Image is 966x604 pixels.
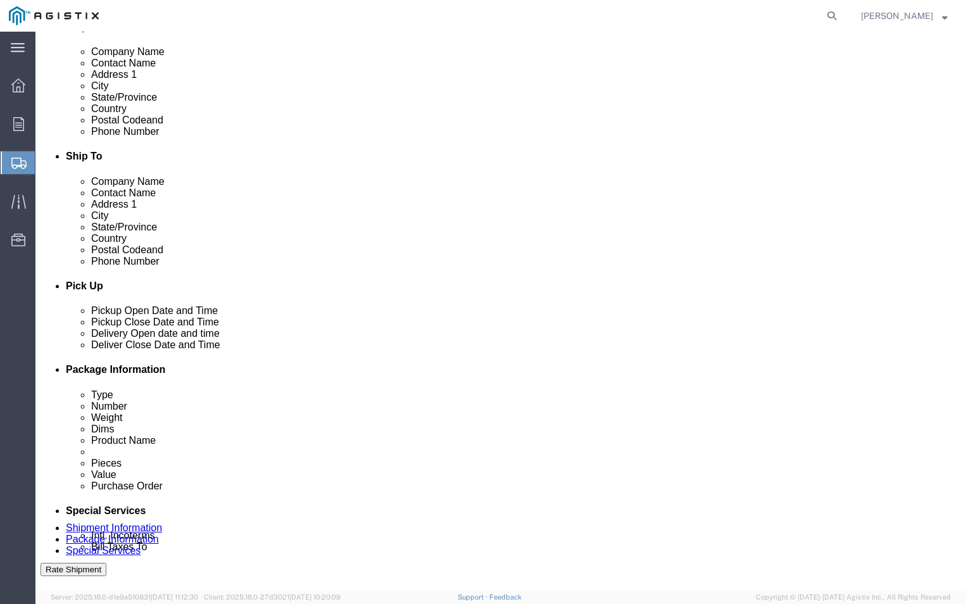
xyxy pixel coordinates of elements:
span: [DATE] 11:12:30 [151,593,198,601]
iframe: FS Legacy Container [35,32,966,591]
span: Copyright © [DATE]-[DATE] Agistix Inc., All Rights Reserved [756,592,951,603]
a: Feedback [489,593,522,601]
img: logo [9,6,99,25]
a: Support [458,593,489,601]
span: Client: 2025.18.0-27d3021 [204,593,341,601]
span: Server: 2025.18.0-d1e9a510831 [51,593,198,601]
span: [DATE] 10:20:09 [289,593,341,601]
span: Jimmy Dunn [861,9,933,23]
button: [PERSON_NAME] [860,8,948,23]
